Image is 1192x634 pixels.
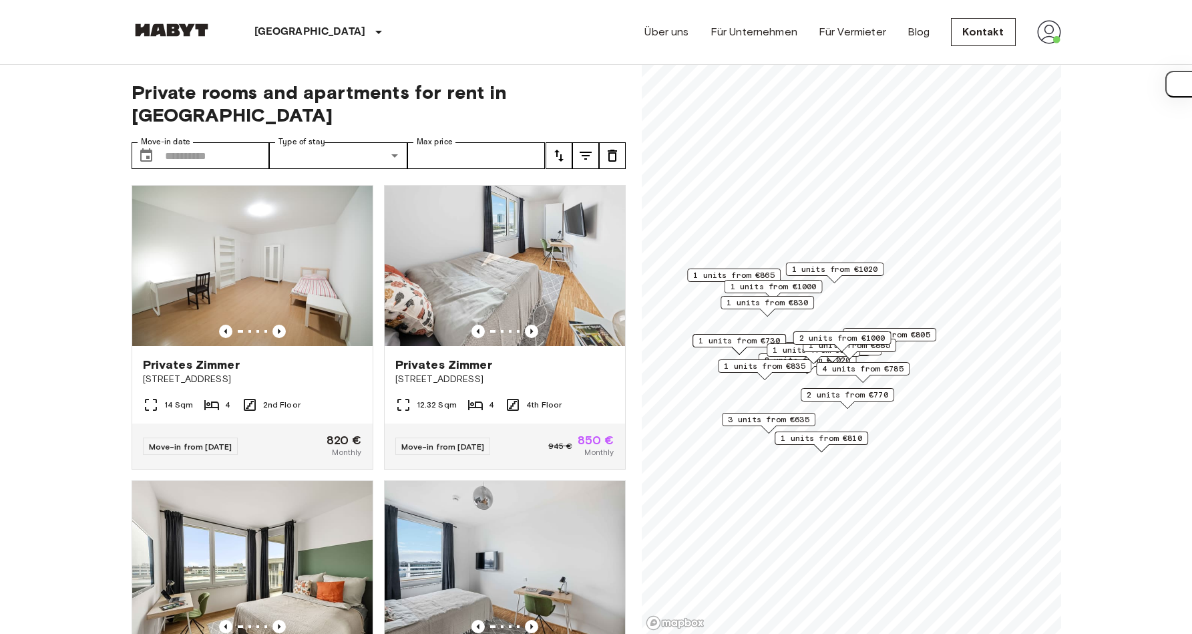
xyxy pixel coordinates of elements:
[803,339,896,359] div: Map marker
[395,373,614,386] span: [STREET_ADDRESS]
[132,81,626,126] span: Private rooms and apartments for rent in [GEOGRAPHIC_DATA]
[722,413,815,434] div: Map marker
[693,269,775,281] span: 1 units from €865
[546,142,572,169] button: tune
[395,357,492,373] span: Privates Zimmer
[417,399,457,411] span: 12.32 Sqm
[773,344,854,356] span: 1 units from €875
[278,136,325,148] label: Type of stay
[272,620,286,633] button: Previous image
[132,185,373,470] a: Marketing picture of unit DE-02-020-04MPrevious imagePrevious imagePrivates Zimmer[STREET_ADDRESS...
[384,185,626,470] a: Marketing picture of unit DE-02-022-003-03HFPrevious imagePrevious imagePrivates Zimmer[STREET_AD...
[951,18,1015,46] a: Kontakt
[572,142,599,169] button: tune
[219,325,232,338] button: Previous image
[254,24,366,40] p: [GEOGRAPHIC_DATA]
[525,620,538,633] button: Previous image
[132,23,212,37] img: Habyt
[327,434,362,446] span: 820 €
[724,280,822,301] div: Map marker
[646,615,705,631] a: Mapbox logo
[272,325,286,338] button: Previous image
[225,399,230,411] span: 4
[164,399,194,411] span: 14 Sqm
[149,442,232,452] span: Move-in from [DATE]
[908,24,930,40] a: Blog
[578,434,614,446] span: 850 €
[525,325,538,338] button: Previous image
[789,343,875,355] span: 1 units from €1010
[721,296,814,317] div: Map marker
[849,329,930,341] span: 1 units from €805
[718,359,811,380] div: Map marker
[791,263,877,275] span: 1 units from €1020
[1037,20,1061,44] img: avatar
[401,442,485,452] span: Move-in from [DATE]
[385,186,625,346] img: Marketing picture of unit DE-02-022-003-03HF
[332,446,361,458] span: Monthly
[799,332,885,344] span: 2 units from €1000
[417,136,453,148] label: Max price
[781,432,862,444] span: 1 units from €810
[471,620,485,633] button: Previous image
[644,24,688,40] a: Über uns
[692,334,786,355] div: Map marker
[141,136,190,148] label: Move-in date
[728,414,809,426] span: 3 units from €635
[711,24,797,40] a: Für Unternehmen
[699,335,780,347] span: 1 units from €730
[775,432,868,452] div: Map marker
[687,269,781,289] div: Map marker
[724,360,805,372] span: 1 units from €835
[785,263,883,283] div: Map marker
[143,373,362,386] span: [STREET_ADDRESS]
[133,142,160,169] button: Choose date
[219,620,232,633] button: Previous image
[819,24,886,40] a: Für Vermieter
[132,186,373,346] img: Marketing picture of unit DE-02-020-04M
[584,446,614,458] span: Monthly
[599,142,626,169] button: tune
[489,399,494,411] span: 4
[822,363,904,375] span: 4 units from €785
[730,281,816,293] span: 1 units from €1000
[793,331,891,352] div: Map marker
[801,388,894,409] div: Map marker
[526,399,562,411] span: 4th Floor
[263,399,301,411] span: 2nd Floor
[767,343,860,364] div: Map marker
[471,325,485,338] button: Previous image
[548,440,572,452] span: 945 €
[816,362,910,383] div: Map marker
[843,328,936,349] div: Map marker
[143,357,240,373] span: Privates Zimmer
[807,389,888,401] span: 2 units from €770
[727,297,808,309] span: 1 units from €830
